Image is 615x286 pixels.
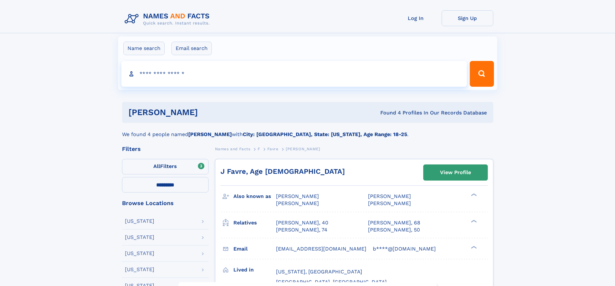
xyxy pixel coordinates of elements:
[258,147,260,151] span: F
[469,219,477,223] div: ❯
[171,42,212,55] label: Email search
[233,191,276,202] h3: Also known as
[286,147,320,151] span: [PERSON_NAME]
[469,245,477,249] div: ❯
[188,131,232,137] b: [PERSON_NAME]
[128,108,289,116] h1: [PERSON_NAME]
[276,219,328,226] a: [PERSON_NAME], 40
[424,165,487,180] a: View Profile
[440,165,471,180] div: View Profile
[289,109,487,116] div: Found 4 Profiles In Our Records Database
[215,145,251,153] a: Names and Facts
[233,217,276,228] h3: Relatives
[368,193,411,199] span: [PERSON_NAME]
[390,10,442,26] a: Log In
[220,167,345,175] a: J Favre, Age [DEMOGRAPHIC_DATA]
[125,235,154,240] div: [US_STATE]
[122,159,209,174] label: Filters
[125,219,154,224] div: [US_STATE]
[233,264,276,275] h3: Lived in
[121,61,467,87] input: search input
[276,193,319,199] span: [PERSON_NAME]
[122,10,215,28] img: Logo Names and Facts
[368,226,420,233] a: [PERSON_NAME], 50
[122,123,493,138] div: We found 4 people named with .
[267,147,278,151] span: Favre
[470,61,494,87] button: Search Button
[122,200,209,206] div: Browse Locations
[258,145,260,153] a: F
[442,10,493,26] a: Sign Up
[233,243,276,254] h3: Email
[122,146,209,152] div: Filters
[153,163,160,169] span: All
[123,42,165,55] label: Name search
[276,279,387,285] span: [GEOGRAPHIC_DATA], [GEOGRAPHIC_DATA]
[276,226,327,233] a: [PERSON_NAME], 74
[125,251,154,256] div: [US_STATE]
[276,269,362,275] span: [US_STATE], [GEOGRAPHIC_DATA]
[368,200,411,206] span: [PERSON_NAME]
[469,193,477,197] div: ❯
[243,131,407,137] b: City: [GEOGRAPHIC_DATA], State: [US_STATE], Age Range: 18-25
[368,219,420,226] a: [PERSON_NAME], 68
[276,200,319,206] span: [PERSON_NAME]
[276,246,366,252] span: [EMAIL_ADDRESS][DOMAIN_NAME]
[125,267,154,272] div: [US_STATE]
[267,145,278,153] a: Favre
